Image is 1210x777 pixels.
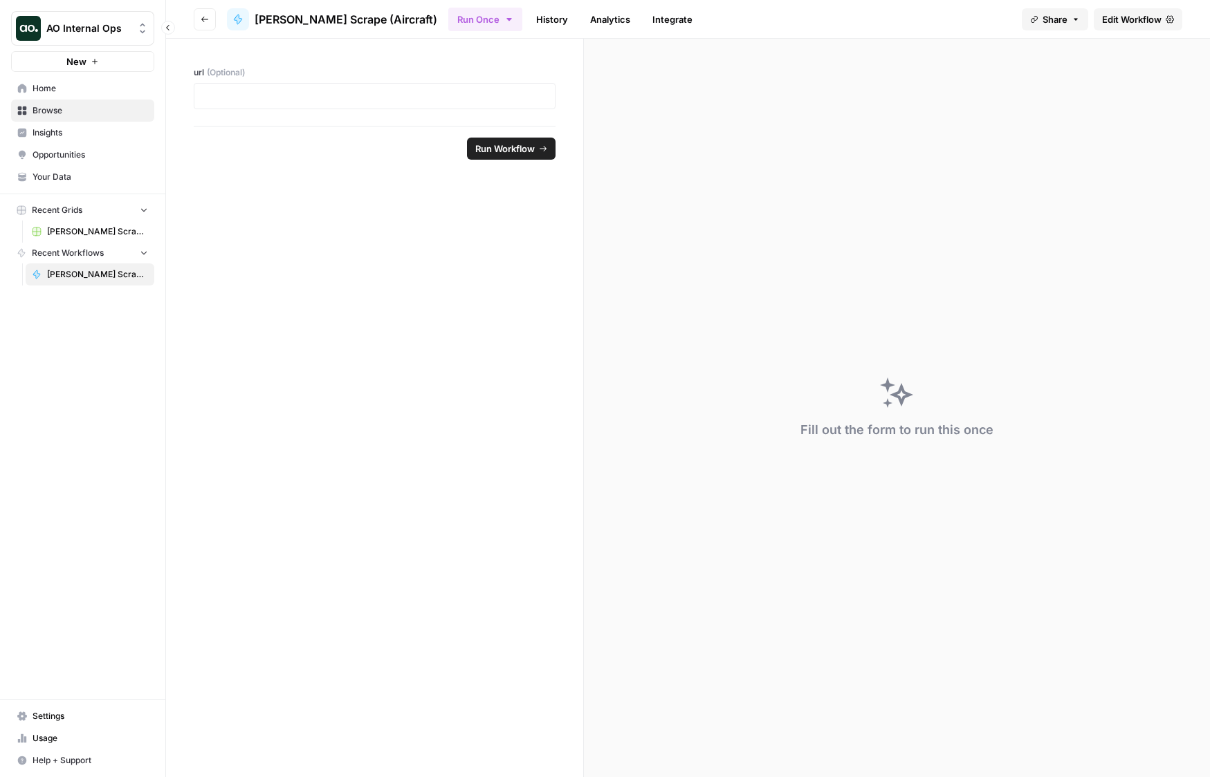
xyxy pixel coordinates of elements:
[11,51,154,72] button: New
[33,171,148,183] span: Your Data
[1094,8,1182,30] a: Edit Workflow
[448,8,522,31] button: Run Once
[644,8,701,30] a: Integrate
[467,138,556,160] button: Run Workflow
[194,66,556,79] label: url
[528,8,576,30] a: History
[33,104,148,117] span: Browse
[227,8,437,30] a: [PERSON_NAME] Scrape (Aircraft)
[255,11,437,28] span: [PERSON_NAME] Scrape (Aircraft)
[11,200,154,221] button: Recent Grids
[46,21,130,35] span: AO Internal Ops
[33,127,148,139] span: Insights
[582,8,639,30] a: Analytics
[11,77,154,100] a: Home
[11,727,154,749] a: Usage
[11,243,154,263] button: Recent Workflows
[16,16,41,41] img: AO Internal Ops Logo
[11,11,154,46] button: Workspace: AO Internal Ops
[33,754,148,767] span: Help + Support
[32,247,104,259] span: Recent Workflows
[66,55,86,68] span: New
[11,166,154,188] a: Your Data
[1022,8,1088,30] button: Share
[11,749,154,771] button: Help + Support
[33,732,148,745] span: Usage
[11,705,154,727] a: Settings
[47,225,148,238] span: [PERSON_NAME] Scrape (Aircraft) Grid
[207,66,245,79] span: (Optional)
[11,144,154,166] a: Opportunities
[26,263,154,285] a: [PERSON_NAME] Scrape (Aircraft)
[32,204,82,216] span: Recent Grids
[47,268,148,281] span: [PERSON_NAME] Scrape (Aircraft)
[475,142,535,156] span: Run Workflow
[800,420,993,440] div: Fill out the form to run this once
[11,100,154,122] a: Browse
[33,710,148,722] span: Settings
[33,149,148,161] span: Opportunities
[26,221,154,243] a: [PERSON_NAME] Scrape (Aircraft) Grid
[11,122,154,144] a: Insights
[33,82,148,95] span: Home
[1102,12,1162,26] span: Edit Workflow
[1043,12,1067,26] span: Share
